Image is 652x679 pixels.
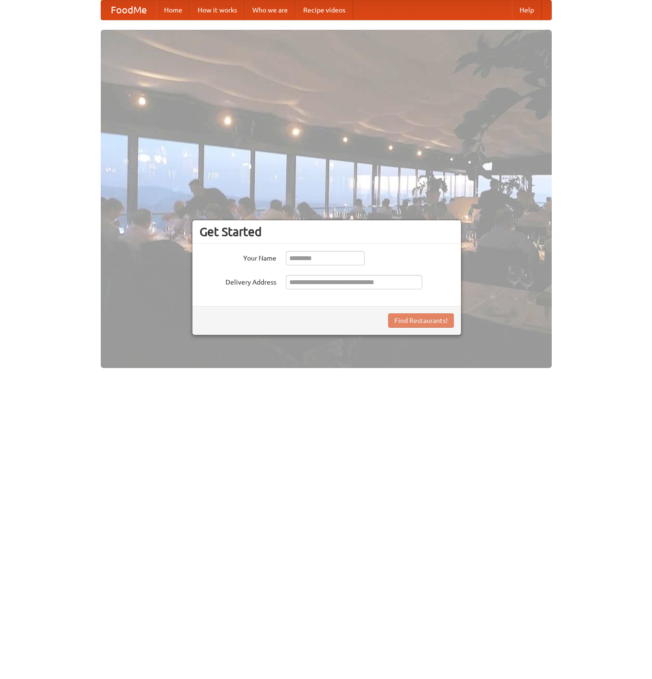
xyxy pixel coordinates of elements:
[101,0,156,20] a: FoodMe
[296,0,353,20] a: Recipe videos
[200,251,276,263] label: Your Name
[156,0,190,20] a: Home
[388,313,454,328] button: Find Restaurants!
[245,0,296,20] a: Who we are
[200,275,276,287] label: Delivery Address
[200,225,454,239] h3: Get Started
[512,0,542,20] a: Help
[190,0,245,20] a: How it works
